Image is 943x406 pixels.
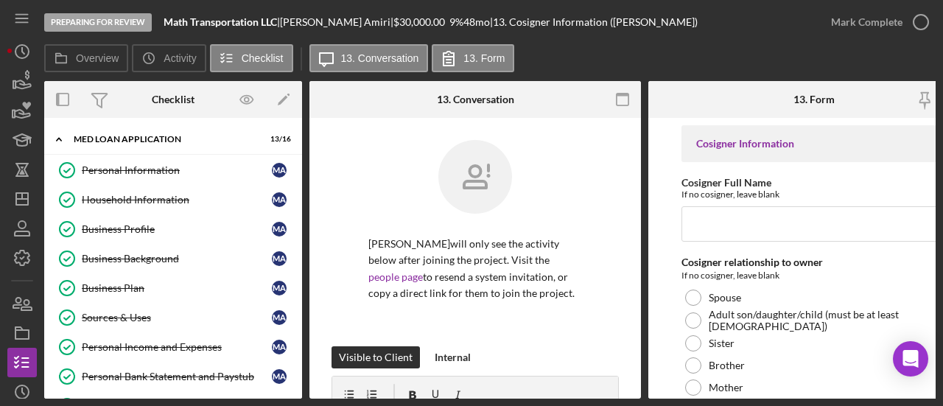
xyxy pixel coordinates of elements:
[309,44,429,72] button: 13. Conversation
[164,52,196,64] label: Activity
[82,223,272,235] div: Business Profile
[52,362,295,391] a: Personal Bank Statement and PaystubMA
[272,369,287,384] div: M A
[132,44,206,72] button: Activity
[341,52,419,64] label: 13. Conversation
[82,371,272,382] div: Personal Bank Statement and Paystub
[210,44,293,72] button: Checklist
[463,16,490,28] div: 48 mo
[264,135,291,144] div: 13 / 16
[272,251,287,266] div: M A
[709,309,943,332] label: Adult son/daughter/child (must be at least [DEMOGRAPHIC_DATA])
[82,312,272,323] div: Sources & Uses
[681,176,771,189] label: Cosigner Full Name
[52,273,295,303] a: Business PlanMA
[393,16,449,28] div: $30,000.00
[164,15,277,28] b: Math Transportation LLC
[52,244,295,273] a: Business BackgroundMA
[82,282,272,294] div: Business Plan
[52,185,295,214] a: Household InformationMA
[332,346,420,368] button: Visible to Client
[696,138,932,150] div: Cosigner Information
[272,340,287,354] div: M A
[831,7,902,37] div: Mark Complete
[709,292,741,304] label: Spouse
[164,16,280,28] div: |
[52,214,295,244] a: Business ProfileMA
[242,52,284,64] label: Checklist
[449,16,463,28] div: 9 %
[893,341,928,377] div: Open Intercom Messenger
[52,332,295,362] a: Personal Income and ExpensesMA
[490,16,698,28] div: | 13. Cosigner Information ([PERSON_NAME])
[272,222,287,237] div: M A
[816,7,936,37] button: Mark Complete
[44,13,152,32] div: Preparing for Review
[82,164,272,176] div: Personal Information
[152,94,194,105] div: Checklist
[793,94,835,105] div: 13. Form
[368,270,423,283] a: people page
[435,346,471,368] div: Internal
[280,16,393,28] div: [PERSON_NAME] Amiri |
[709,382,743,393] label: Mother
[272,192,287,207] div: M A
[44,44,128,72] button: Overview
[427,346,478,368] button: Internal
[432,44,514,72] button: 13. Form
[339,346,413,368] div: Visible to Client
[74,135,254,144] div: MED Loan Application
[272,281,287,295] div: M A
[82,341,272,353] div: Personal Income and Expenses
[82,194,272,206] div: Household Information
[709,337,735,349] label: Sister
[52,303,295,332] a: Sources & UsesMA
[709,360,745,371] label: Brother
[272,163,287,178] div: M A
[368,236,582,302] p: [PERSON_NAME] will only see the activity below after joining the project. Visit the to resend a s...
[437,94,514,105] div: 13. Conversation
[52,155,295,185] a: Personal InformationMA
[82,253,272,265] div: Business Background
[76,52,119,64] label: Overview
[272,310,287,325] div: M A
[463,52,505,64] label: 13. Form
